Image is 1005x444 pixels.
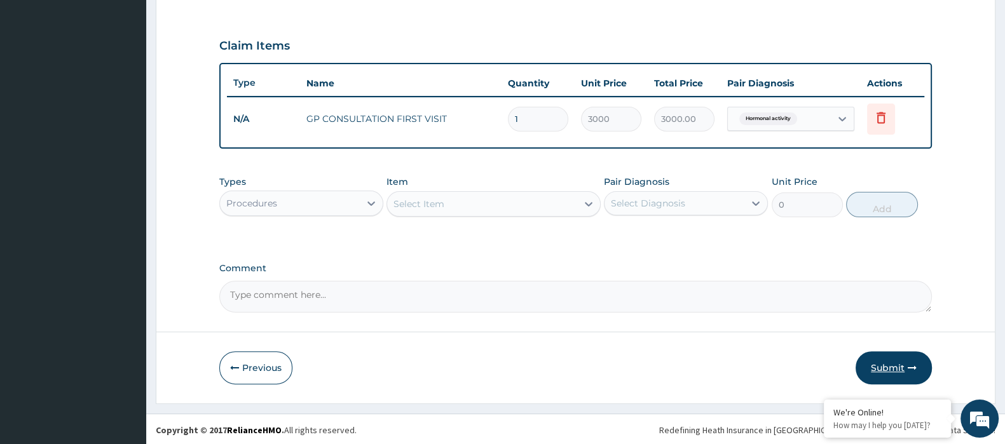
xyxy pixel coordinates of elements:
[24,64,51,95] img: d_794563401_company_1708531726252_794563401
[219,39,290,53] h3: Claim Items
[846,192,917,217] button: Add
[575,71,648,96] th: Unit Price
[833,407,941,418] div: We're Online!
[604,175,669,188] label: Pair Diagnosis
[721,71,861,96] th: Pair Diagnosis
[226,197,277,210] div: Procedures
[74,138,175,266] span: We're online!
[611,197,685,210] div: Select Diagnosis
[209,6,239,37] div: Minimize live chat window
[861,71,924,96] th: Actions
[772,175,817,188] label: Unit Price
[300,106,502,131] td: GP CONSULTATION FIRST VISIT
[219,351,292,384] button: Previous
[156,424,284,436] strong: Copyright © 2017 .
[648,71,721,96] th: Total Price
[659,424,995,436] div: Redefining Heath Insurance in [GEOGRAPHIC_DATA] using Telemedicine and Data Science!
[502,71,575,96] th: Quantity
[219,263,932,274] label: Comment
[833,420,941,431] p: How may I help you today?
[6,303,242,347] textarea: Type your message and hit 'Enter'
[393,198,444,210] div: Select Item
[227,71,300,95] th: Type
[227,107,300,131] td: N/A
[856,351,932,384] button: Submit
[66,71,214,88] div: Chat with us now
[300,71,502,96] th: Name
[386,175,408,188] label: Item
[227,424,282,436] a: RelianceHMO
[739,112,797,125] span: Hormonal activity
[219,177,246,187] label: Types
